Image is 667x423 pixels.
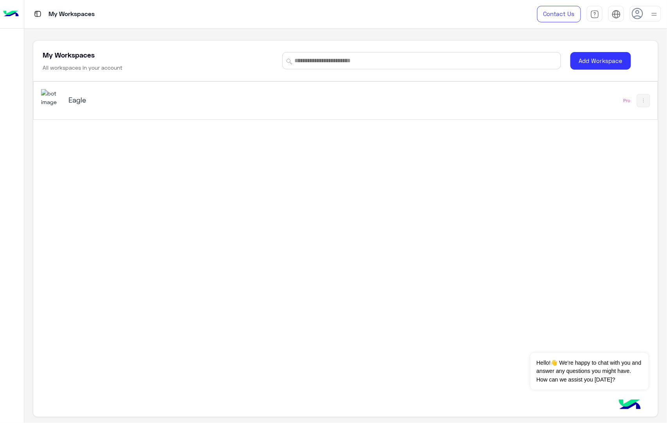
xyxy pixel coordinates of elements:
[48,9,95,20] p: My Workspaces
[41,89,62,106] img: 713415422032625
[43,64,122,72] h6: All workspaces in your account
[590,10,599,19] img: tab
[612,10,621,19] img: tab
[68,95,288,104] h5: Eagle
[537,6,581,22] a: Contact Us
[3,6,19,22] img: Logo
[43,50,95,59] h5: My Workspaces
[624,97,631,104] div: Pro
[616,392,644,419] img: hulul-logo.png
[531,353,648,390] span: Hello!👋 We're happy to chat with you and answer any questions you might have. How can we assist y...
[33,9,43,19] img: tab
[587,6,602,22] a: tab
[570,52,631,70] button: Add Workspace
[649,9,659,19] img: profile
